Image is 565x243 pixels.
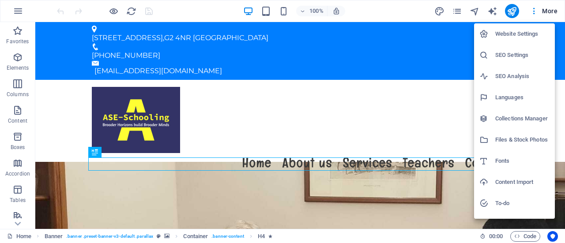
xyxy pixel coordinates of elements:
h6: SEO Analysis [495,71,550,82]
h6: SEO Settings [495,50,550,60]
h6: Website Settings [495,29,550,39]
h6: Files & Stock Photos [495,135,550,145]
h6: Collections Manager [495,113,550,124]
h6: Languages [495,92,550,103]
h6: To-do [495,198,550,209]
h6: Content Import [495,177,550,187]
h6: Fonts [495,156,550,166]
